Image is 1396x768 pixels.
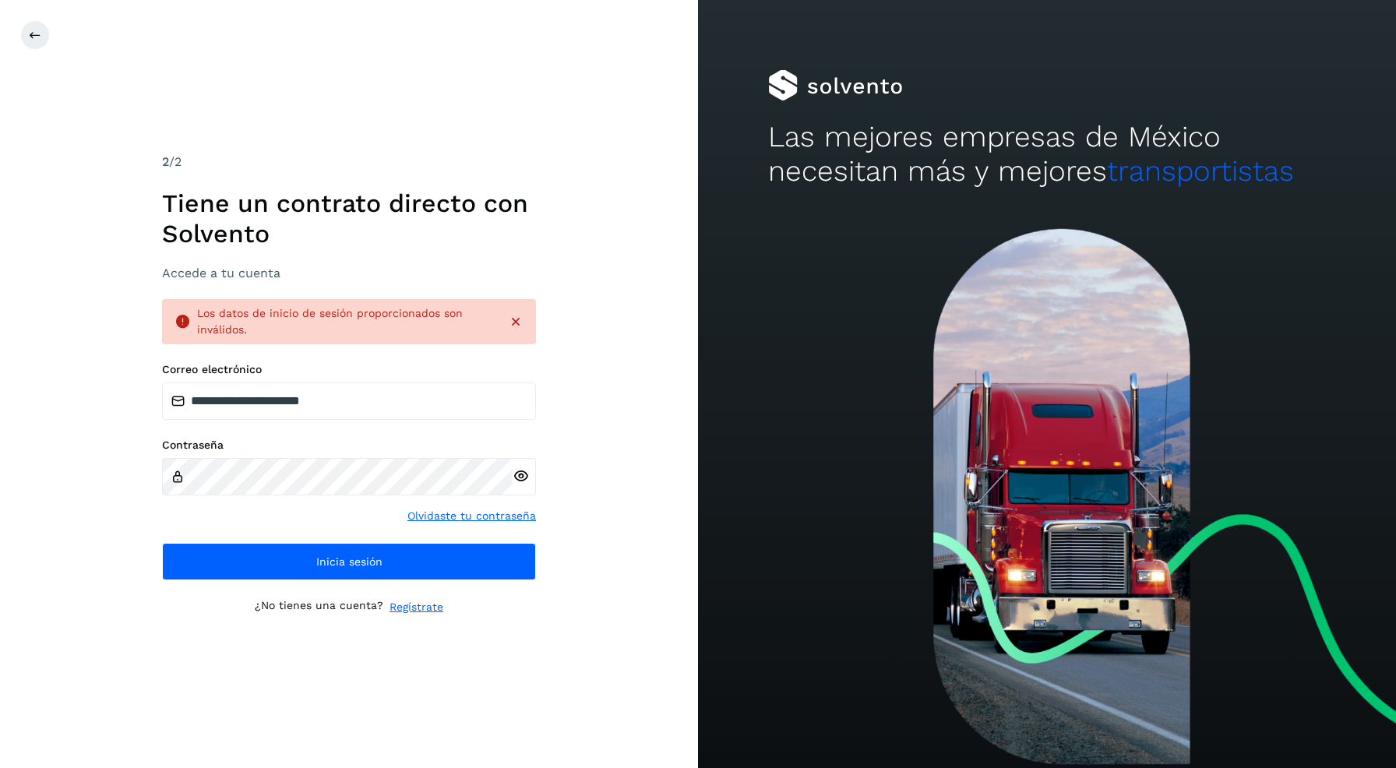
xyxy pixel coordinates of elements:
[162,188,536,248] h1: Tiene un contrato directo con Solvento
[255,599,383,615] p: ¿No tienes una cuenta?
[162,363,536,376] label: Correo electrónico
[197,305,495,338] div: Los datos de inicio de sesión proporcionados son inválidos.
[316,556,382,567] span: Inicia sesión
[768,120,1327,189] h2: Las mejores empresas de México necesitan más y mejores
[407,508,536,524] a: Olvidaste tu contraseña
[162,153,536,171] div: /2
[390,599,443,615] a: Regístrate
[162,543,536,580] button: Inicia sesión
[1107,154,1294,188] span: transportistas
[162,439,536,452] label: Contraseña
[162,266,536,280] h3: Accede a tu cuenta
[162,154,169,169] span: 2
